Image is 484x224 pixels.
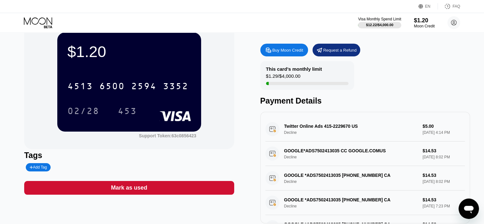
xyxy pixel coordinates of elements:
[67,82,93,92] div: 4513
[366,23,393,27] div: $12.22 / $4,000.00
[358,17,401,28] div: Visa Monthly Spend Limit$12.22/$4,000.00
[118,107,137,117] div: 453
[111,184,147,191] div: Mark as used
[163,82,188,92] div: 3352
[67,43,191,61] div: $1.20
[438,3,460,10] div: FAQ
[113,103,142,119] div: 453
[67,107,99,117] div: 02/28
[99,82,125,92] div: 6500
[63,103,104,119] div: 02/28
[260,44,308,56] div: Buy Moon Credit
[26,163,51,171] div: Add Tag
[24,151,234,160] div: Tags
[266,73,300,82] div: $1.29 / $4,000.00
[414,24,435,28] div: Moon Credit
[358,17,401,21] div: Visa Monthly Spend Limit
[425,4,431,9] div: EN
[139,133,196,138] div: Support Token: 63c0856423
[323,47,357,53] div: Request a Refund
[139,133,196,138] div: Support Token:63c0856423
[418,3,438,10] div: EN
[414,17,435,28] div: $1.20Moon Credit
[266,66,322,72] div: This card’s monthly limit
[459,199,479,219] iframe: Кнопка запуска окна обмена сообщениями
[272,47,303,53] div: Buy Moon Credit
[24,181,234,195] div: Mark as used
[414,17,435,24] div: $1.20
[64,78,192,94] div: 4513650025943352
[260,96,470,105] div: Payment Details
[131,82,157,92] div: 2594
[30,165,47,170] div: Add Tag
[452,4,460,9] div: FAQ
[312,44,360,56] div: Request a Refund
